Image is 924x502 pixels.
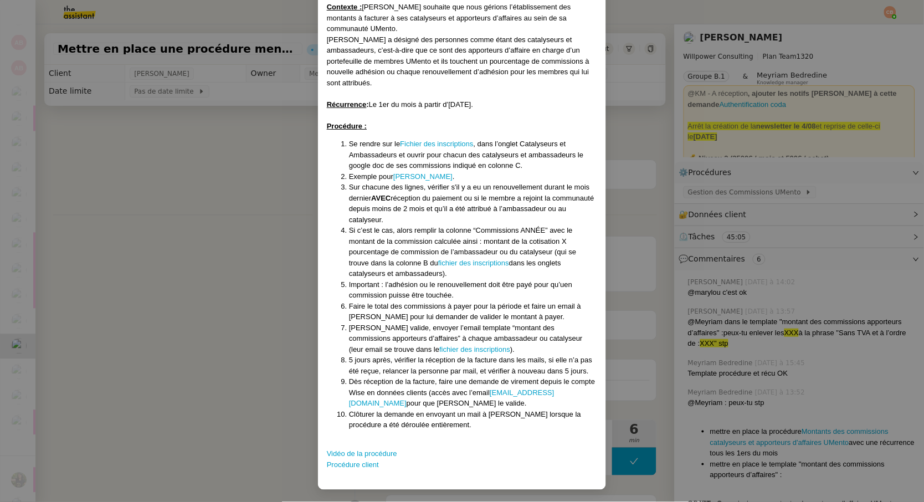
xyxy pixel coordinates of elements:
span: [PERSON_NAME] a désigné des personnes comme étant des catalyseurs et ambassadeurs, c’est-à-dire q... [327,35,589,87]
span: Le 1er du mois à partir d’[DATE]. [369,100,473,109]
a: [PERSON_NAME] [393,172,453,181]
span: [PERSON_NAME] souhaite que nous gérions l’établissement des montants à facturer à ses catalyseurs... [327,3,571,33]
span: [PERSON_NAME] valide, envoyer l’email template “montant des commissions apporteurs d’affaires” à ... [349,324,583,354]
a: Procédure client [327,460,379,469]
span: , dans l’onglet Catalyseurs et Ambassadeurs et ouvrir pour chacun des catalyseurs et ambassadeurs... [349,140,583,170]
span: Faire le total des commissions à payer pour la période et faire un email à [PERSON_NAME] pour lui... [349,302,581,321]
a: Fichier des inscriptions [401,140,474,148]
u: Récurrence [327,100,367,109]
span: Sur chacune des lignes, vérifier s'il y a eu un renouvellement durant le mois dernier [349,183,590,202]
span: . [453,172,455,181]
span: réception du paiement ou si le membre a rejoint la communauté depuis moins de 2 mois et qu’il a é... [349,194,594,224]
span: 5 jours après, vérifier la réception de la facture dans les mails, si elle n’a pas été reçue, rel... [349,356,592,375]
span: Important : l’adhésion ou le renouvellement doit être payé pour qu’uen commission puisse être tou... [349,280,572,300]
span: Dès réception de la facture, faire une demande de virement depuis le compte Wise en données clien... [349,377,595,397]
span: ). [510,345,515,354]
span: Clôturer la demande en envoyant un mail à [PERSON_NAME] lorsque la procédure a été déroulée entiè... [349,410,581,429]
span: Se rendre sur le [349,140,401,148]
u: Contexte : [327,3,362,11]
span: pour que [PERSON_NAME] le valide. [407,399,527,407]
li: Si c’est le cas, alors remplir la colonne “Commissions ANNÉE” avec le montant de la commission ca... [349,225,597,279]
a: Vidéo de la procédure [327,449,397,458]
a: fichier des inscriptions [439,345,510,354]
strong: AVEC [371,194,391,202]
u: Procédure : [327,122,367,130]
strong: : [327,100,369,109]
span: Exemple pour [349,172,393,181]
a: fichier des inscriptions [438,259,509,267]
